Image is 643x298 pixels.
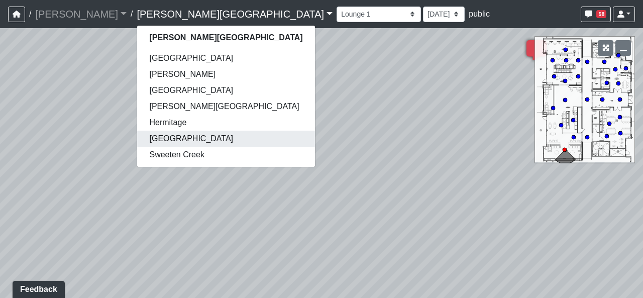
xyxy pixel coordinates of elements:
a: [GEOGRAPHIC_DATA] [137,82,314,98]
iframe: Ybug feedback widget [8,278,67,298]
a: Sweeten Creek [137,147,314,163]
span: / [25,4,35,24]
div: [PERSON_NAME][GEOGRAPHIC_DATA] [137,25,315,167]
a: Hermitage [137,115,314,131]
a: [PERSON_NAME][GEOGRAPHIC_DATA] [137,98,314,115]
span: 58 [596,10,606,18]
a: [PERSON_NAME] [137,66,314,82]
span: public [469,10,490,18]
a: [PERSON_NAME] [35,4,127,24]
a: [GEOGRAPHIC_DATA] [137,131,314,147]
a: [PERSON_NAME][GEOGRAPHIC_DATA] [137,4,333,24]
span: / [127,4,137,24]
strong: [PERSON_NAME][GEOGRAPHIC_DATA] [149,33,302,42]
button: 58 [581,7,611,22]
a: [PERSON_NAME][GEOGRAPHIC_DATA] [137,30,314,46]
a: [GEOGRAPHIC_DATA] [137,50,314,66]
